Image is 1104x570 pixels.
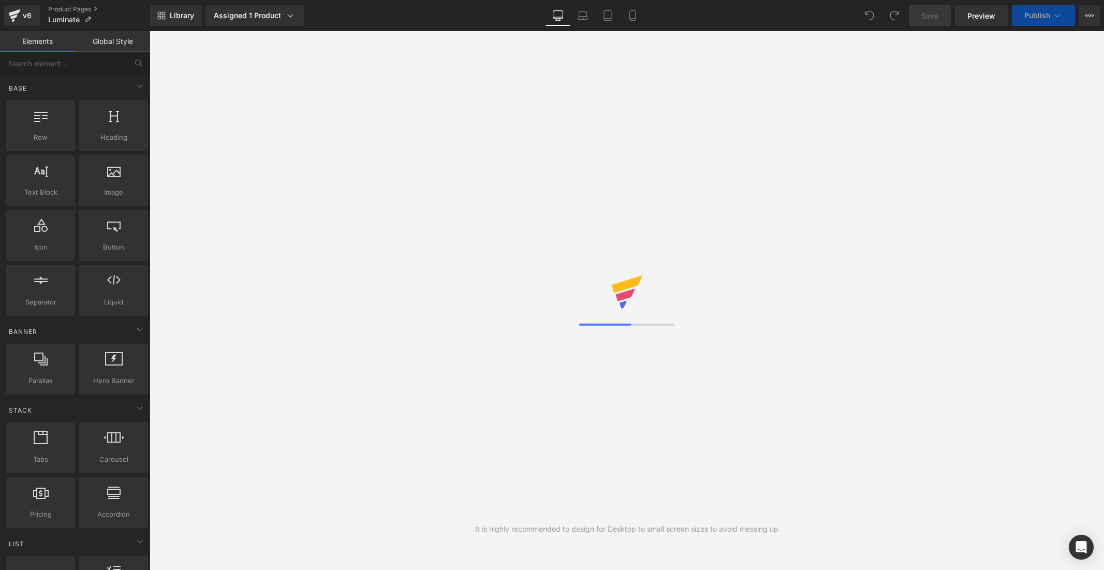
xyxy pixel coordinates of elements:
[9,132,72,143] span: Row
[82,132,145,143] span: Heading
[82,242,145,253] span: Button
[955,5,1008,26] a: Preview
[21,9,34,22] div: v6
[48,5,150,13] a: Product Pages
[9,187,72,198] span: Text Block
[595,5,620,26] a: Tablet
[82,297,145,308] span: Liquid
[8,83,28,93] span: Base
[4,5,40,26] a: v6
[1012,5,1075,26] button: Publish
[884,5,905,26] button: Redo
[475,523,778,535] div: It is highly recommended to design for Desktop to small screen sizes to avoid messing up
[82,187,145,198] span: Image
[214,10,296,21] div: Assigned 1 Product
[1079,5,1100,26] button: More
[859,5,880,26] button: Undo
[75,31,150,52] a: Global Style
[9,454,72,465] span: Tabs
[8,327,38,337] span: Banner
[1024,11,1050,20] span: Publish
[546,5,570,26] a: Desktop
[967,10,995,21] span: Preview
[570,5,595,26] a: Laptop
[82,509,145,520] span: Accordion
[9,242,72,253] span: Icon
[150,5,201,26] a: New Library
[8,405,33,415] span: Stack
[8,539,25,549] span: List
[48,16,80,24] span: Luminate
[82,454,145,465] span: Carousel
[9,509,72,520] span: Pricing
[9,297,72,308] span: Separator
[921,10,938,21] span: Save
[1069,535,1094,560] div: Open Intercom Messenger
[82,375,145,386] span: Hero Banner
[9,375,72,386] span: Parallax
[620,5,645,26] a: Mobile
[170,11,194,20] span: Library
